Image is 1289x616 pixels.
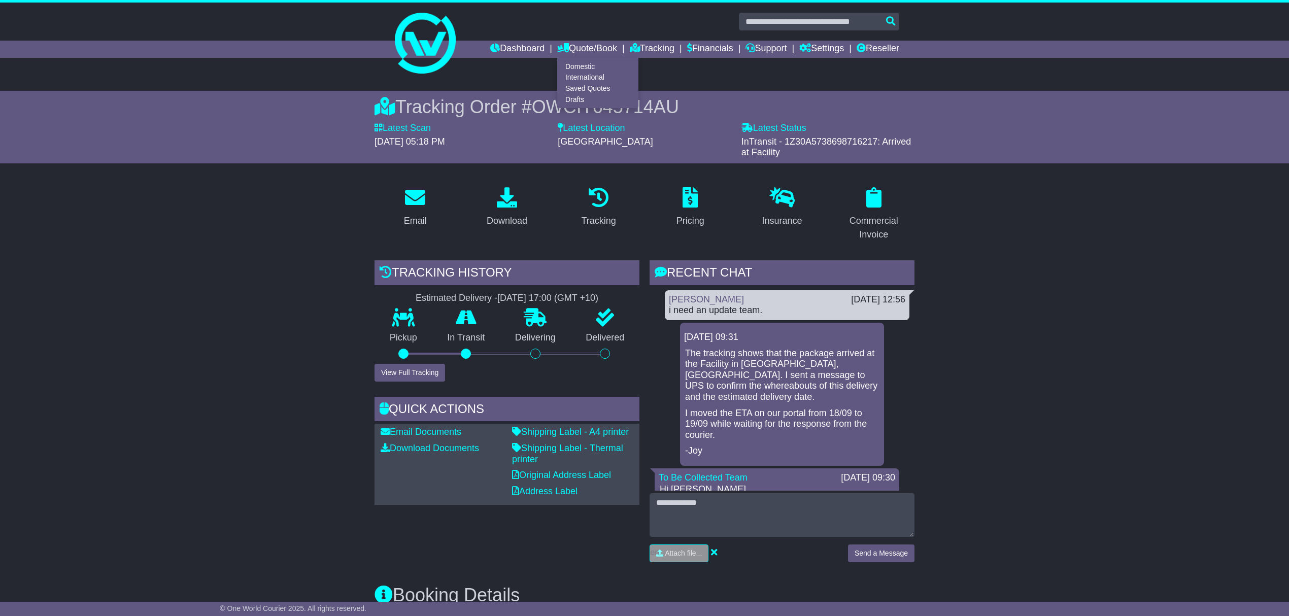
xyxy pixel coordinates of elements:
div: [DATE] 09:30 [841,472,895,484]
div: Insurance [762,214,802,228]
button: Send a Message [848,544,914,562]
p: In Transit [432,332,500,344]
div: [DATE] 12:56 [851,294,905,305]
a: Saved Quotes [558,83,638,94]
p: The tracking shows that the package arrived at the Facility in [GEOGRAPHIC_DATA], [GEOGRAPHIC_DAT... [685,348,879,403]
a: [PERSON_NAME] [669,294,744,304]
a: Download [480,184,534,231]
a: Dashboard [490,41,545,58]
a: Shipping Label - A4 printer [512,427,629,437]
a: Email [397,184,433,231]
div: Tracking Order # [375,96,914,118]
div: Tracking [582,214,616,228]
a: To Be Collected Team [659,472,748,483]
a: Commercial Invoice [833,184,914,245]
div: Quote/Book [557,58,638,108]
label: Latest Location [558,123,625,134]
a: Email Documents [381,427,461,437]
a: International [558,72,638,83]
p: I moved the ETA on our portal from 18/09 to 19/09 while waiting for the response from the courier. [685,408,879,441]
a: Shipping Label - Thermal printer [512,443,623,464]
h3: Booking Details [375,585,914,605]
p: Delivering [500,332,571,344]
a: Address Label [512,486,578,496]
a: Original Address Label [512,470,611,480]
div: Tracking history [375,260,639,288]
p: Pickup [375,332,432,344]
a: Insurance [755,184,808,231]
a: Support [745,41,787,58]
button: View Full Tracking [375,364,445,382]
a: Drafts [558,94,638,105]
a: Tracking [630,41,674,58]
a: Pricing [670,184,711,231]
div: Commercial Invoice [839,214,908,242]
label: Latest Scan [375,123,431,134]
label: Latest Status [741,123,806,134]
span: InTransit - 1Z30A5738698716217: Arrived at Facility [741,136,911,158]
p: -Joy [685,446,879,457]
a: Download Documents [381,443,479,453]
p: Delivered [571,332,640,344]
span: [DATE] 05:18 PM [375,136,445,147]
a: Tracking [575,184,623,231]
div: [DATE] 17:00 (GMT +10) [497,293,598,304]
div: Email [404,214,427,228]
p: Hi [PERSON_NAME], [660,484,894,495]
div: Pricing [676,214,704,228]
span: [GEOGRAPHIC_DATA] [558,136,653,147]
a: Settings [799,41,844,58]
span: © One World Courier 2025. All rights reserved. [220,604,366,612]
div: RECENT CHAT [650,260,914,288]
a: Domestic [558,61,638,72]
div: Estimated Delivery - [375,293,639,304]
div: Quick Actions [375,397,639,424]
a: Quote/Book [557,41,617,58]
div: [DATE] 09:31 [684,332,880,343]
a: Financials [687,41,733,58]
div: i need an update team. [669,305,905,316]
a: Reseller [857,41,899,58]
div: Download [487,214,527,228]
span: OWCIT645714AU [532,96,679,117]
